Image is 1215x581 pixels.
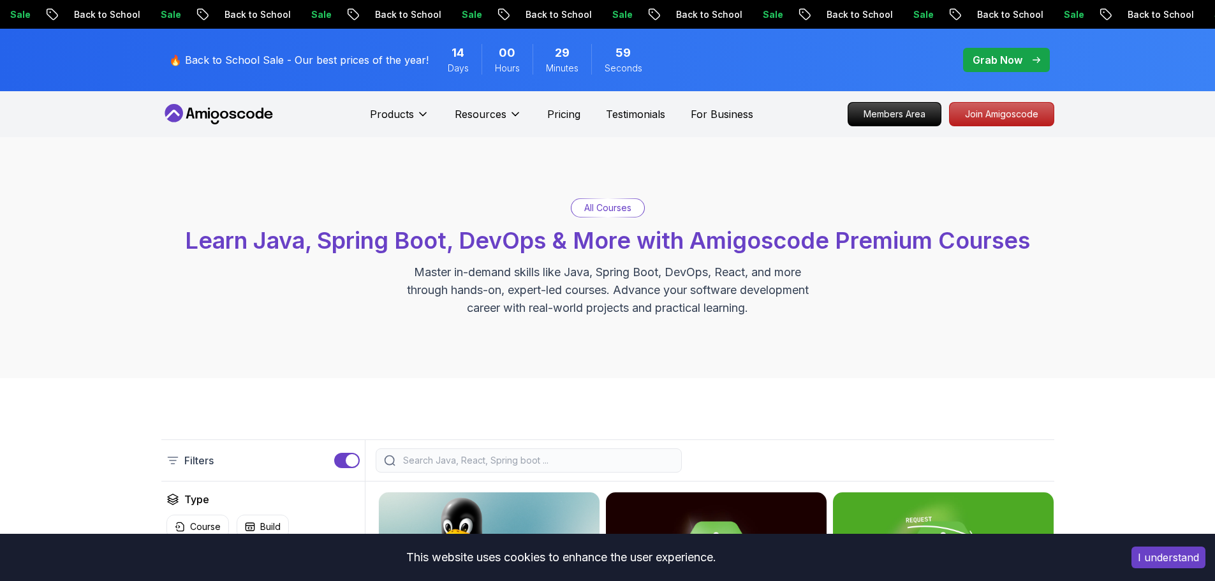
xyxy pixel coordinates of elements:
[593,8,634,21] p: Sale
[546,62,578,75] span: Minutes
[949,102,1054,126] a: Join Amigoscode
[448,62,469,75] span: Days
[848,102,941,126] a: Members Area
[1108,8,1195,21] p: Back to School
[185,226,1030,254] span: Learn Java, Spring Boot, DevOps & More with Amigoscode Premium Courses
[184,453,214,468] p: Filters
[443,8,483,21] p: Sale
[499,44,515,62] span: 0 Hours
[166,515,229,539] button: Course
[495,62,520,75] span: Hours
[848,103,941,126] p: Members Area
[190,520,221,533] p: Course
[455,107,506,122] p: Resources
[555,44,570,62] span: 29 Minutes
[547,107,580,122] a: Pricing
[584,202,631,214] p: All Courses
[1045,8,1086,21] p: Sale
[370,107,414,122] p: Products
[950,103,1054,126] p: Join Amigoscode
[184,492,209,507] h2: Type
[394,263,822,317] p: Master in-demand skills like Java, Spring Boot, DevOps, React, and more through hands-on, expert-...
[606,107,665,122] a: Testimonials
[455,107,522,132] button: Resources
[401,454,674,467] input: Search Java, React, Spring boot ...
[205,8,292,21] p: Back to School
[452,44,464,62] span: 14 Days
[744,8,784,21] p: Sale
[55,8,142,21] p: Back to School
[973,52,1022,68] p: Grab Now
[370,107,429,132] button: Products
[807,8,894,21] p: Back to School
[142,8,182,21] p: Sale
[657,8,744,21] p: Back to School
[506,8,593,21] p: Back to School
[10,543,1112,571] div: This website uses cookies to enhance the user experience.
[605,62,642,75] span: Seconds
[894,8,935,21] p: Sale
[356,8,443,21] p: Back to School
[691,107,753,122] a: For Business
[292,8,333,21] p: Sale
[260,520,281,533] p: Build
[615,44,631,62] span: 59 Seconds
[169,52,429,68] p: 🔥 Back to School Sale - Our best prices of the year!
[958,8,1045,21] p: Back to School
[1131,547,1205,568] button: Accept cookies
[237,515,289,539] button: Build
